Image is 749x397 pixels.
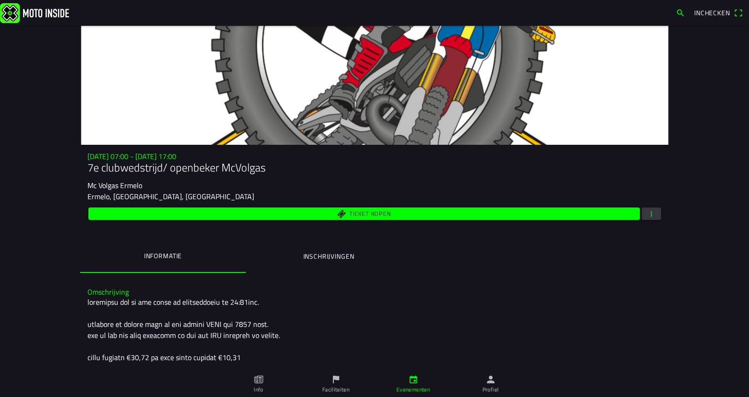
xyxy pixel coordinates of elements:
[396,385,430,394] ion-label: Evenementen
[87,161,662,174] h1: 7e clubwedstrijd/ openbeker McVolgas
[331,374,341,385] ion-icon: flag
[408,374,418,385] ion-icon: calendar
[254,385,263,394] ion-label: Info
[144,251,181,261] ion-label: Informatie
[486,374,496,385] ion-icon: person
[303,251,354,261] ion-label: Inschrijvingen
[482,385,499,394] ion-label: Profiel
[87,191,254,202] ion-text: Ermelo, [GEOGRAPHIC_DATA], [GEOGRAPHIC_DATA]
[87,288,662,296] h3: Omschrijving
[87,180,142,191] ion-text: Mc Volgas Ermelo
[671,6,690,20] a: search
[254,374,264,385] ion-icon: paper
[87,152,662,161] h3: [DATE] 07:00 - [DATE] 17:00
[690,6,747,20] a: Incheckenqr scanner
[322,385,349,394] ion-label: Faciliteiten
[349,211,391,217] span: Ticket kopen
[694,8,730,18] span: Inchecken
